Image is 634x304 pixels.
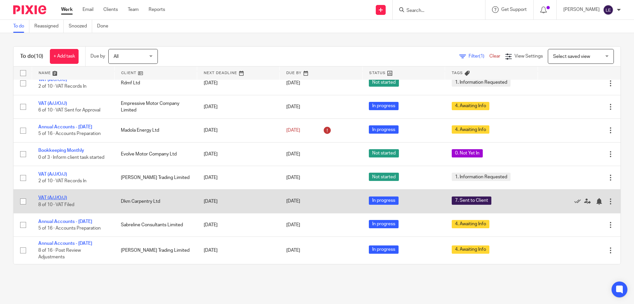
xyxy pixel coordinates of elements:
[197,142,280,166] td: [DATE]
[149,6,165,13] a: Reports
[369,220,399,228] span: In progress
[563,6,600,13] p: [PERSON_NAME]
[197,119,280,142] td: [DATE]
[38,202,74,207] span: 8 of 10 · VAT Filed
[114,190,197,213] td: Dkm Carpentry Ltd
[38,179,87,183] span: 2 of 10 · VAT Records In
[38,219,92,224] a: Annual Accounts - [DATE]
[114,54,119,59] span: All
[38,125,92,129] a: Annual Accounts - [DATE]
[83,6,93,13] a: Email
[38,84,87,89] span: 2 of 10 · VAT Records In
[34,20,64,33] a: Reassigned
[114,119,197,142] td: Madola Energy Ltd
[369,196,399,205] span: In progress
[369,245,399,254] span: In progress
[369,102,399,110] span: In progress
[286,175,300,180] span: [DATE]
[38,132,101,136] span: 5 of 16 · Accounts Preparation
[38,248,81,260] span: 8 of 16 · Post Review Adjustments
[369,173,399,181] span: Not started
[20,53,43,60] h1: To do
[114,95,197,118] td: Empressive Motor Company Limited
[553,54,590,59] span: Select saved view
[452,78,511,87] span: 1. Information Requested
[452,220,489,228] span: 4. Awaiting Info
[38,226,101,231] span: 5 of 16 · Accounts Preparation
[452,173,511,181] span: 1. Information Requested
[90,53,105,60] p: Due by
[38,155,104,160] span: 0 of 3 · Inform client task started
[114,213,197,237] td: Sabreline Consultants Limited
[114,237,197,264] td: [PERSON_NAME] Trading Limited
[452,71,463,75] span: Tags
[38,77,67,82] a: VAT (A/J/O/J)
[38,241,92,246] a: Annual Accounts - [DATE]
[38,108,100,112] span: 6 of 10 · VAT Sent for Approval
[369,125,399,134] span: In progress
[13,20,29,33] a: To do
[197,95,280,118] td: [DATE]
[489,54,500,59] a: Clear
[286,105,300,109] span: [DATE]
[369,78,399,87] span: Not started
[286,248,300,253] span: [DATE]
[197,190,280,213] td: [DATE]
[286,223,300,227] span: [DATE]
[452,125,489,134] span: 4. Awaiting Info
[286,128,300,133] span: [DATE]
[114,142,197,166] td: Evolve Motor Company Ltd
[452,196,491,205] span: 7. Sent to Client
[197,237,280,264] td: [DATE]
[469,54,489,59] span: Filter
[69,20,92,33] a: Snoozed
[479,54,484,59] span: (1)
[501,7,527,12] span: Get Support
[61,6,73,13] a: Work
[13,5,46,14] img: Pixie
[197,71,280,95] td: [DATE]
[406,8,465,14] input: Search
[114,166,197,190] td: [PERSON_NAME] Trading Limited
[103,6,118,13] a: Clients
[128,6,139,13] a: Team
[114,71,197,95] td: Rdmf Ltd
[514,54,543,59] span: View Settings
[452,245,489,254] span: 4. Awaiting Info
[286,199,300,204] span: [DATE]
[197,166,280,190] td: [DATE]
[603,5,614,15] img: svg%3E
[286,81,300,85] span: [DATE]
[38,195,67,200] a: VAT (A/J/O/J)
[50,49,79,64] a: + Add task
[34,54,43,59] span: (10)
[286,152,300,156] span: [DATE]
[452,102,489,110] span: 4. Awaiting Info
[97,20,113,33] a: Done
[197,213,280,237] td: [DATE]
[38,148,84,153] a: Bookkeeping Monthly
[38,172,67,177] a: VAT (A/J/O/J)
[369,149,399,157] span: Not started
[574,198,584,204] a: Mark as done
[452,149,483,157] span: 0. Not Yet In
[38,101,67,106] a: VAT (A/J/O/J)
